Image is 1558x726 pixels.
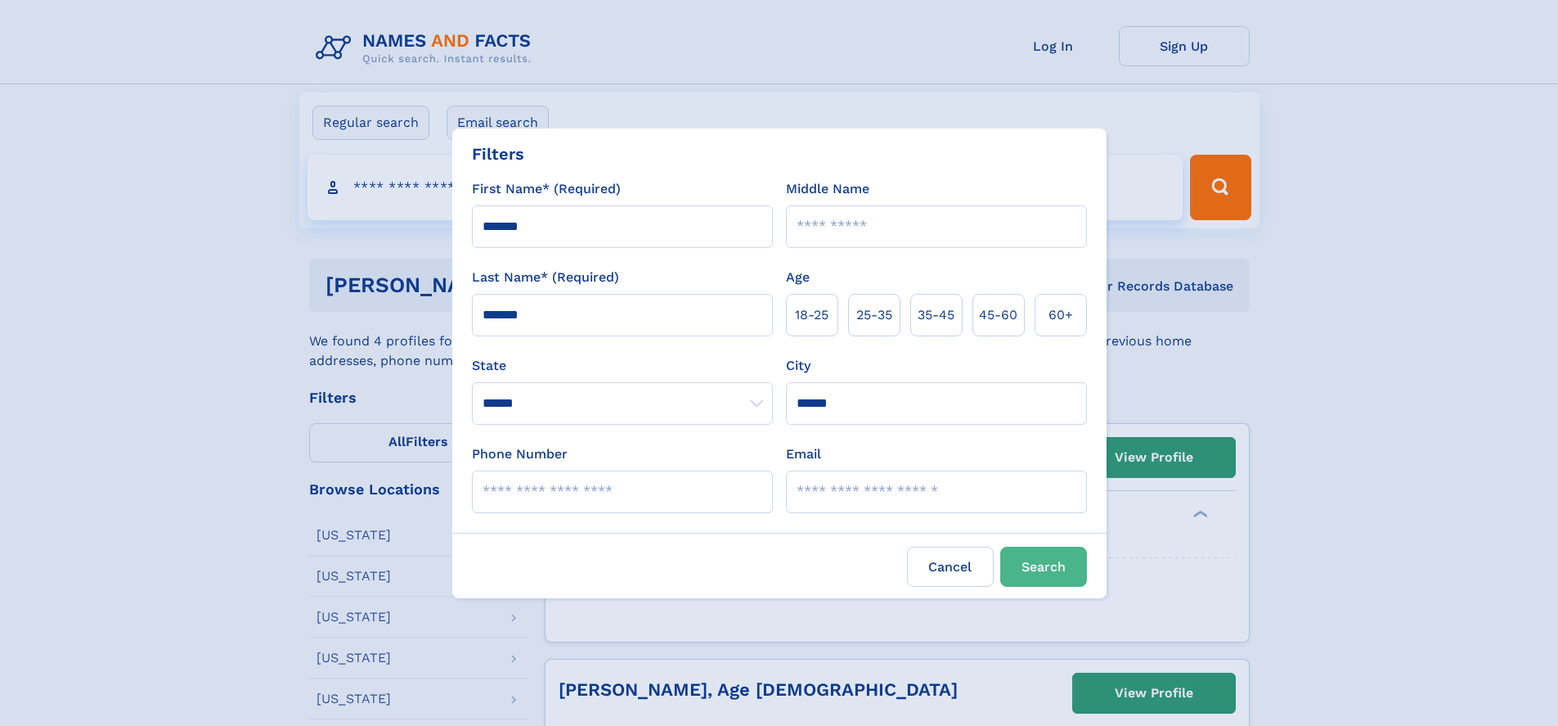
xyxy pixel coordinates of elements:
label: Last Name* (Required) [472,268,619,287]
label: Email [786,444,821,464]
button: Search [1000,547,1087,587]
label: State [472,356,773,376]
div: Filters [472,142,524,166]
label: Phone Number [472,444,568,464]
label: First Name* (Required) [472,179,621,199]
label: Age [786,268,810,287]
span: 60+ [1048,305,1073,325]
label: Cancel [907,547,994,587]
span: 35‑45 [918,305,954,325]
span: 18‑25 [795,305,828,325]
label: Middle Name [786,179,869,199]
span: 45‑60 [979,305,1017,325]
span: 25‑35 [856,305,892,325]
label: City [786,356,810,376]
